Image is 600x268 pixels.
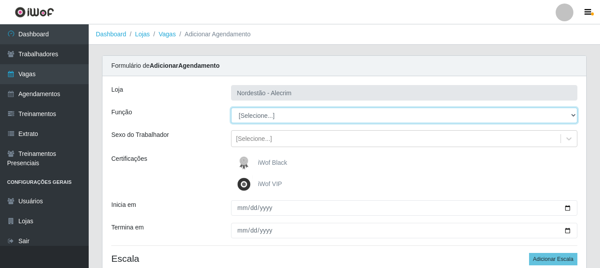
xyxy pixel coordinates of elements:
div: Formulário de [102,56,586,76]
a: Lojas [135,31,149,38]
a: Dashboard [96,31,126,38]
input: 00/00/0000 [231,200,577,216]
div: [Selecione...] [236,134,272,144]
label: Inicia em [111,200,136,210]
label: Termina em [111,223,144,232]
label: Função [111,108,132,117]
h4: Escala [111,253,577,264]
img: iWof VIP [235,175,256,193]
span: iWof VIP [258,180,282,187]
img: iWof Black [235,154,256,172]
label: Loja [111,85,123,94]
a: Vagas [159,31,176,38]
span: iWof Black [258,159,287,166]
label: Sexo do Trabalhador [111,130,169,140]
strong: Adicionar Agendamento [149,62,220,69]
img: CoreUI Logo [15,7,54,18]
label: Certificações [111,154,147,163]
input: 00/00/0000 [231,223,577,238]
button: Adicionar Escala [529,253,577,265]
li: Adicionar Agendamento [176,30,251,39]
nav: breadcrumb [89,24,600,45]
